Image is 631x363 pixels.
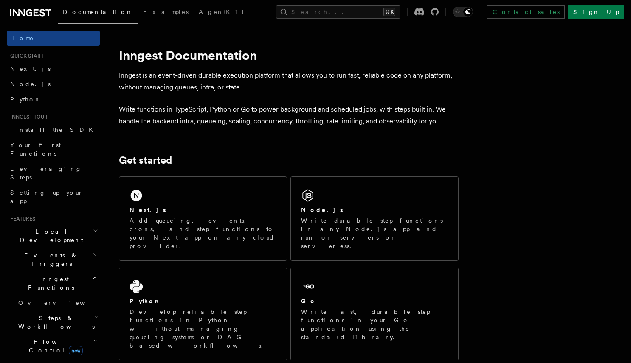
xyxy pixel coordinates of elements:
span: Local Development [7,227,93,244]
span: Home [10,34,34,42]
a: Documentation [58,3,138,24]
h2: Python [130,297,161,305]
p: Add queueing, events, crons, and step functions to your Next app on any cloud provider. [130,216,276,250]
kbd: ⌘K [383,8,395,16]
a: Node.jsWrite durable step functions in any Node.js app and run on servers or serverless. [290,176,459,261]
a: Next.js [7,61,100,76]
h2: Next.js [130,206,166,214]
h2: Go [301,297,316,305]
a: Contact sales [487,5,565,19]
a: Get started [119,154,172,166]
button: Local Development [7,224,100,248]
button: Flow Controlnew [15,334,100,358]
span: new [69,346,83,355]
a: Python [7,92,100,107]
button: Inngest Functions [7,271,100,295]
span: Your first Functions [10,142,61,157]
button: Events & Triggers [7,248,100,271]
a: GoWrite fast, durable step functions in your Go application using the standard library. [290,268,459,360]
p: Develop reliable step functions in Python without managing queueing systems or DAG based workflows. [130,307,276,350]
span: Setting up your app [10,189,83,204]
h2: Node.js [301,206,343,214]
span: Flow Control [15,338,93,355]
span: Steps & Workflows [15,314,95,331]
a: Leveraging Steps [7,161,100,185]
span: Documentation [63,8,133,15]
a: PythonDevelop reliable step functions in Python without managing queueing systems or DAG based wo... [119,268,287,360]
span: Events & Triggers [7,251,93,268]
a: Install the SDK [7,122,100,137]
a: Setting up your app [7,185,100,209]
span: Examples [143,8,189,15]
p: Write functions in TypeScript, Python or Go to power background and scheduled jobs, with steps bu... [119,103,459,127]
span: Install the SDK [10,126,98,133]
span: Inngest Functions [7,275,92,292]
a: Your first Functions [7,137,100,161]
span: Features [7,215,35,222]
span: Python [10,96,41,103]
button: Toggle dark mode [453,7,473,17]
a: Examples [138,3,194,23]
a: AgentKit [194,3,249,23]
a: Next.jsAdd queueing, events, crons, and step functions to your Next app on any cloud provider. [119,176,287,261]
span: Quick start [7,53,44,59]
button: Search...⌘K [276,5,400,19]
p: Write fast, durable step functions in your Go application using the standard library. [301,307,448,341]
span: Next.js [10,65,51,72]
a: Home [7,31,100,46]
p: Write durable step functions in any Node.js app and run on servers or serverless. [301,216,448,250]
button: Steps & Workflows [15,310,100,334]
span: Leveraging Steps [10,165,82,181]
a: Sign Up [568,5,624,19]
a: Node.js [7,76,100,92]
span: Node.js [10,81,51,87]
p: Inngest is an event-driven durable execution platform that allows you to run fast, reliable code ... [119,70,459,93]
span: AgentKit [199,8,244,15]
span: Inngest tour [7,114,48,120]
a: Overview [15,295,100,310]
span: Overview [18,299,106,306]
h1: Inngest Documentation [119,47,459,63]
